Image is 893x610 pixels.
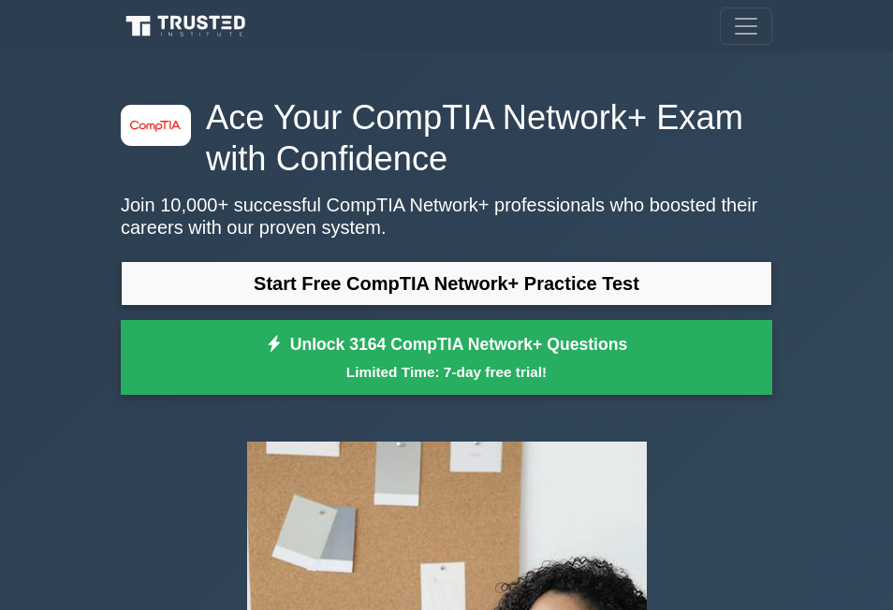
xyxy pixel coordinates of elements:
h1: Ace Your CompTIA Network+ Exam with Confidence [121,97,772,179]
small: Limited Time: 7-day free trial! [144,361,749,383]
button: Toggle navigation [720,7,772,45]
a: Unlock 3164 CompTIA Network+ QuestionsLimited Time: 7-day free trial! [121,320,772,395]
a: Start Free CompTIA Network+ Practice Test [121,261,772,306]
p: Join 10,000+ successful CompTIA Network+ professionals who boosted their careers with our proven ... [121,194,772,239]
